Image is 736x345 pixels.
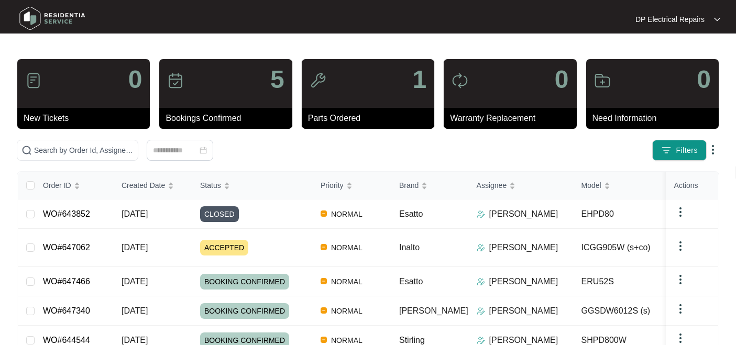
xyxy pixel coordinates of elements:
[321,180,344,191] span: Priority
[666,172,718,199] th: Actions
[200,240,248,255] span: ACCEPTED
[477,210,485,218] img: Assigner Icon
[477,243,485,252] img: Assigner Icon
[399,180,419,191] span: Brand
[310,72,326,89] img: icon
[468,172,573,199] th: Assignee
[321,244,327,250] img: Vercel Logo
[327,241,367,254] span: NORMAL
[581,180,601,191] span: Model
[573,199,678,229] td: EHPD80
[592,112,719,125] p: Need Information
[321,337,327,343] img: Vercel Logo
[714,17,720,22] img: dropdown arrow
[321,278,327,284] img: Vercel Logo
[43,209,90,218] a: WO#643852
[573,229,678,267] td: ICGG905W (s+co)
[43,306,90,315] a: WO#647340
[399,243,420,252] span: Inalto
[16,3,89,34] img: residentia service logo
[321,210,327,217] img: Vercel Logo
[327,208,367,220] span: NORMAL
[489,305,558,317] p: [PERSON_NAME]
[167,72,184,89] img: icon
[594,72,611,89] img: icon
[477,180,507,191] span: Assignee
[327,275,367,288] span: NORMAL
[24,112,150,125] p: New Tickets
[477,336,485,344] img: Assigner Icon
[21,145,32,155] img: search-icon
[573,172,678,199] th: Model
[327,305,367,317] span: NORMAL
[34,144,134,156] input: Search by Order Id, Assignee Name, Customer Name, Brand and Model
[122,336,148,344] span: [DATE]
[122,209,148,218] span: [DATE]
[122,306,148,315] span: [DATE]
[200,206,239,222] span: CLOSED
[43,243,90,252] a: WO#647062
[25,72,42,89] img: icon
[489,275,558,288] p: [PERSON_NAME]
[489,241,558,254] p: [PERSON_NAME]
[200,303,289,319] span: BOOKING CONFIRMED
[674,303,687,315] img: dropdown arrow
[674,273,687,286] img: dropdown arrow
[573,267,678,296] td: ERU52S
[122,180,165,191] span: Created Date
[555,67,569,92] p: 0
[122,243,148,252] span: [DATE]
[43,336,90,344] a: WO#644544
[477,277,485,286] img: Assigner Icon
[707,143,719,156] img: dropdown arrow
[399,336,425,344] span: Stirling
[270,67,284,92] p: 5
[477,307,485,315] img: Assigner Icon
[122,277,148,286] span: [DATE]
[450,112,576,125] p: Warranty Replacement
[399,277,423,286] span: Esatto
[697,67,711,92] p: 0
[399,209,423,218] span: Esatto
[321,307,327,314] img: Vercel Logo
[635,14,705,25] p: DP Electrical Repairs
[43,277,90,286] a: WO#647466
[674,332,687,344] img: dropdown arrow
[573,296,678,326] td: GGSDW6012S (s)
[43,180,71,191] span: Order ID
[200,274,289,290] span: BOOKING CONFIRMED
[166,112,292,125] p: Bookings Confirmed
[661,145,672,155] img: filter icon
[452,72,468,89] img: icon
[489,208,558,220] p: [PERSON_NAME]
[412,67,426,92] p: 1
[128,67,142,92] p: 0
[113,172,192,199] th: Created Date
[391,172,468,199] th: Brand
[35,172,113,199] th: Order ID
[674,206,687,218] img: dropdown arrow
[308,112,434,125] p: Parts Ordered
[674,240,687,252] img: dropdown arrow
[312,172,391,199] th: Priority
[399,306,468,315] span: [PERSON_NAME]
[676,145,698,156] span: Filters
[192,172,312,199] th: Status
[200,180,221,191] span: Status
[652,140,707,161] button: filter iconFilters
